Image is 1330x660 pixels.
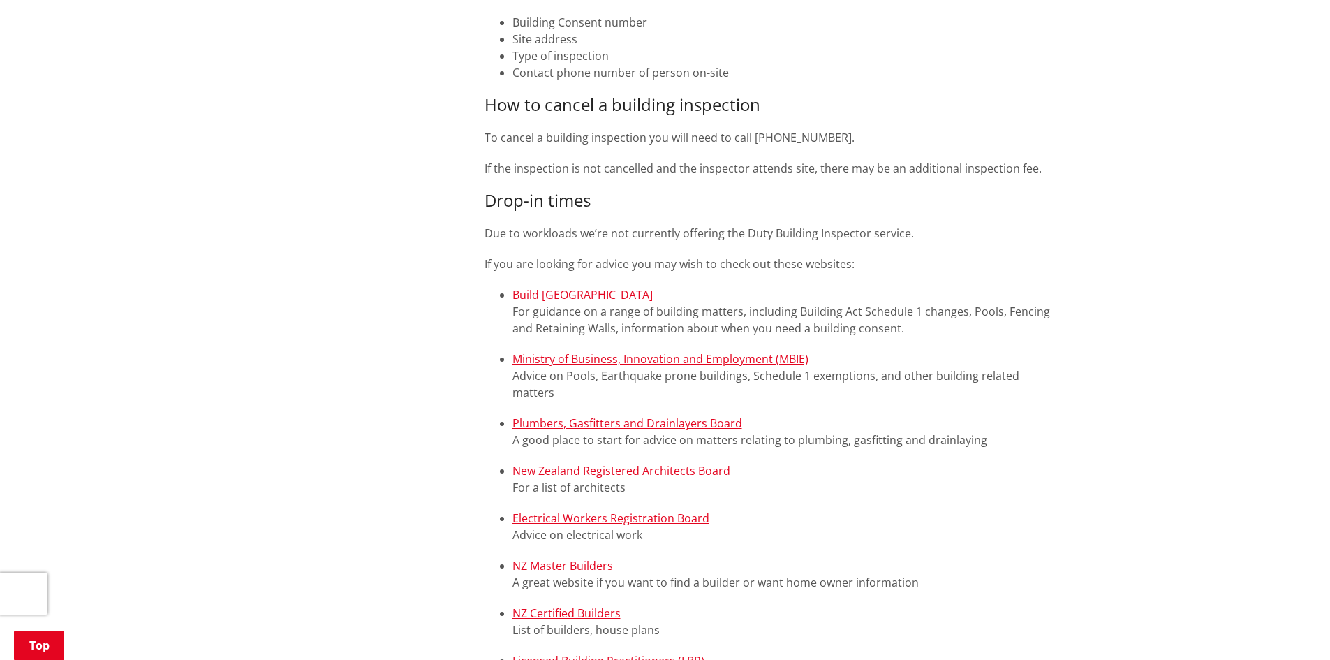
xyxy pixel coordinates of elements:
[512,415,1051,448] li: A good place to start for advice on matters relating to plumbing, gasfitting and drainlaying
[512,14,1051,31] li: Building Consent number
[512,606,621,621] a: NZ Certified Builders
[512,351,808,367] a: Ministry of Business, Innovation and Employment (MBIE)
[512,31,1051,47] li: Site address
[485,160,1051,177] p: If the inspection is not cancelled and the inspector attends site, there may be an additional ins...
[1266,601,1316,652] iframe: Messenger Launcher
[512,557,1051,591] li: A great website if you want to find a builder or want home owner information
[512,558,613,573] a: NZ Master Builders
[512,64,1051,81] li: Contact phone number of person on-site
[485,95,1051,115] h3: How to cancel a building inspection
[512,511,709,526] a: Electrical Workers Registration Board
[485,225,1051,242] p: Due to workloads we’re not currently offering the Duty Building Inspector service.
[512,47,1051,64] li: Type of inspection
[485,129,1051,146] p: To cancel a building inspection you will need to call [PHONE_NUMBER].
[512,416,742,431] a: Plumbers, Gasfitters and Drainlayers Board
[512,351,1051,401] li: Advice on Pools, Earthquake prone buildings, Schedule 1 exemptions, and other building related ma...
[512,510,1051,543] li: Advice on electrical work
[512,462,1051,496] li: For a list of architects
[485,191,1051,211] h3: Drop-in times
[14,631,64,660] a: Top
[485,256,1051,272] p: If you are looking for advice you may wish to check out these websites:
[512,463,730,478] a: New Zealand Registered Architects Board
[512,605,1051,638] li: List of builders, house plans
[512,287,653,302] a: Build [GEOGRAPHIC_DATA]
[512,286,1051,337] li: For guidance on a range of building matters, including Building Act Schedule 1 changes, Pools, Fe...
